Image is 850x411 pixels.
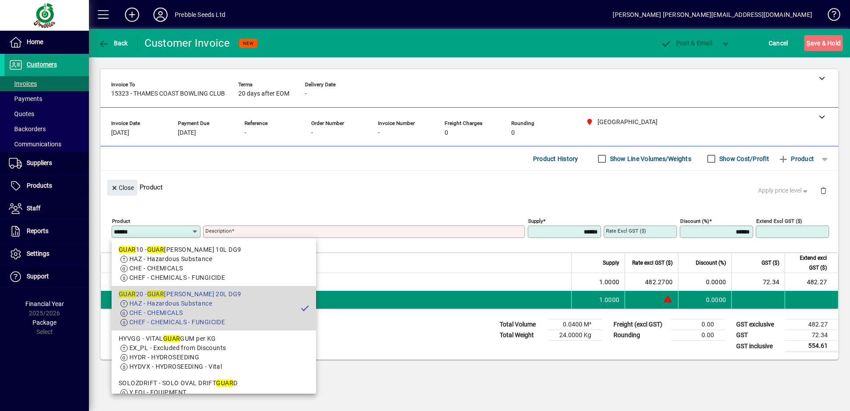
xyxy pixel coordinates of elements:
[533,152,578,166] span: Product History
[89,35,138,51] app-page-header-button: Back
[495,319,549,330] td: Total Volume
[4,243,89,265] a: Settings
[609,319,671,330] td: Freight (excl GST)
[511,129,515,137] span: 0
[806,40,810,47] span: S
[4,137,89,152] a: Communications
[813,186,834,194] app-page-header-button: Delete
[671,330,725,341] td: 0.00
[204,258,231,268] span: Description
[785,330,838,341] td: 72.34
[769,36,788,50] span: Cancel
[632,258,673,268] span: Rate excl GST ($)
[4,106,89,121] a: Quotes
[27,61,57,68] span: Customers
[183,295,193,305] span: PALMERSTON NORTH
[144,36,230,50] div: Customer Invoice
[135,278,159,286] div: YIELD20
[4,152,89,174] a: Suppliers
[178,129,196,137] span: [DATE]
[731,273,785,291] td: 72.34
[107,180,137,196] button: Close
[785,341,838,352] td: 554.61
[680,218,709,224] mat-label: Discount (%)
[4,220,89,242] a: Reports
[27,205,40,212] span: Staff
[762,258,779,268] span: GST ($)
[603,258,619,268] span: Supply
[4,175,89,197] a: Products
[27,273,49,280] span: Support
[732,319,785,330] td: GST exclusive
[4,91,89,106] a: Payments
[608,154,691,163] label: Show Line Volumes/Weights
[27,159,52,166] span: Suppliers
[804,35,843,51] button: Save & Hold
[204,278,247,286] span: YIELD 20L DG8
[32,319,56,326] span: Package
[111,181,134,195] span: Close
[756,218,802,224] mat-label: Extend excl GST ($)
[661,40,712,47] span: ost & Email
[100,171,838,203] div: Product
[135,258,145,268] span: Item
[305,90,307,97] span: -
[599,278,620,286] span: 1.0000
[529,151,582,167] button: Product History
[806,36,841,50] span: ave & Hold
[4,31,89,53] a: Home
[311,129,313,137] span: -
[821,2,839,31] a: Knowledge Base
[105,183,140,191] app-page-header-button: Close
[732,341,785,352] td: GST inclusive
[549,330,602,341] td: 24.0000 Kg
[243,40,254,46] span: NEW
[495,330,549,341] td: Total Weight
[606,228,646,234] mat-label: Rate excl GST ($)
[111,129,129,137] span: [DATE]
[630,278,673,286] div: 482.2700
[718,154,769,163] label: Show Cost/Profit
[4,76,89,91] a: Invoices
[732,330,785,341] td: GST
[27,182,52,189] span: Products
[205,238,518,247] mat-error: Required
[175,8,225,22] div: Prebble Seeds Ltd
[9,80,37,87] span: Invoices
[813,180,834,201] button: Delete
[27,250,49,257] span: Settings
[9,141,61,148] span: Communications
[9,125,46,133] span: Backorders
[4,197,89,220] a: Staff
[9,110,34,117] span: Quotes
[785,273,838,291] td: 482.27
[656,35,717,51] button: Post & Email
[696,258,726,268] span: Discount (%)
[98,40,128,47] span: Back
[678,273,731,291] td: 0.0000
[25,300,64,307] span: Financial Year
[671,319,725,330] td: 0.00
[112,218,130,224] mat-label: Product
[9,95,42,102] span: Payments
[27,227,48,234] span: Reports
[245,129,246,137] span: -
[609,330,671,341] td: Rounding
[27,38,43,45] span: Home
[528,218,543,224] mat-label: Supply
[146,7,175,23] button: Profile
[205,228,232,234] mat-label: Description
[118,7,146,23] button: Add
[678,291,731,309] td: 0.0000
[754,183,813,199] button: Apply price level
[4,266,89,288] a: Support
[785,319,838,330] td: 482.27
[766,35,790,51] button: Cancel
[613,8,812,22] div: [PERSON_NAME] [PERSON_NAME][EMAIL_ADDRESS][DOMAIN_NAME]
[378,129,380,137] span: -
[549,319,602,330] td: 0.0400 M³
[4,121,89,137] a: Backorders
[676,40,680,47] span: P
[111,90,225,97] span: 15323 - THAMES COAST BOWLING CLUB
[167,277,177,287] span: PALMERSTON NORTH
